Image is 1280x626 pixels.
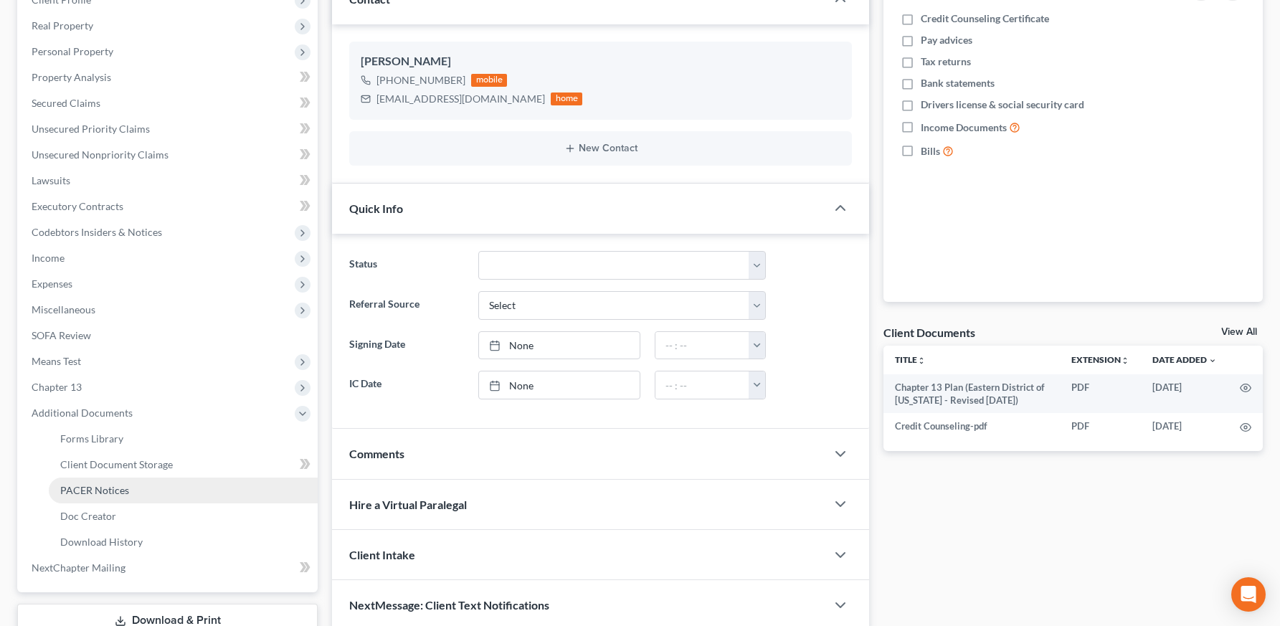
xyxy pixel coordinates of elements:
[349,201,403,215] span: Quick Info
[1060,374,1141,414] td: PDF
[361,53,840,70] div: [PERSON_NAME]
[20,116,318,142] a: Unsecured Priority Claims
[1060,413,1141,439] td: PDF
[917,356,926,365] i: unfold_more
[883,374,1060,414] td: Chapter 13 Plan (Eastern District of [US_STATE] - Revised [DATE])
[32,97,100,109] span: Secured Claims
[60,432,123,445] span: Forms Library
[1231,577,1266,612] div: Open Intercom Messenger
[1208,356,1217,365] i: expand_more
[921,76,995,90] span: Bank statements
[20,168,318,194] a: Lawsuits
[342,371,471,399] label: IC Date
[479,371,639,399] a: None
[32,148,169,161] span: Unsecured Nonpriority Claims
[20,323,318,348] a: SOFA Review
[49,503,318,529] a: Doc Creator
[883,325,975,340] div: Client Documents
[921,11,1049,26] span: Credit Counseling Certificate
[1121,356,1129,365] i: unfold_more
[655,332,749,359] input: -- : --
[32,329,91,341] span: SOFA Review
[921,54,971,69] span: Tax returns
[32,71,111,83] span: Property Analysis
[32,123,150,135] span: Unsecured Priority Claims
[60,536,143,548] span: Download History
[32,303,95,316] span: Miscellaneous
[349,598,549,612] span: NextMessage: Client Text Notifications
[60,510,116,522] span: Doc Creator
[49,426,318,452] a: Forms Library
[32,200,123,212] span: Executory Contracts
[921,33,972,47] span: Pay advices
[32,561,125,574] span: NextChapter Mailing
[551,93,582,105] div: home
[479,332,639,359] a: None
[1071,354,1129,365] a: Extensionunfold_more
[20,90,318,116] a: Secured Claims
[32,226,162,238] span: Codebtors Insiders & Notices
[32,407,133,419] span: Additional Documents
[32,174,70,186] span: Lawsuits
[921,98,1084,112] span: Drivers license & social security card
[921,120,1007,135] span: Income Documents
[361,143,840,154] button: New Contact
[32,278,72,290] span: Expenses
[342,291,471,320] label: Referral Source
[376,73,465,87] div: [PHONE_NUMBER]
[349,447,404,460] span: Comments
[49,478,318,503] a: PACER Notices
[1152,354,1217,365] a: Date Added expand_more
[376,92,545,106] div: [EMAIL_ADDRESS][DOMAIN_NAME]
[20,142,318,168] a: Unsecured Nonpriority Claims
[20,555,318,581] a: NextChapter Mailing
[349,498,467,511] span: Hire a Virtual Paralegal
[1141,413,1228,439] td: [DATE]
[32,19,93,32] span: Real Property
[20,194,318,219] a: Executory Contracts
[32,355,81,367] span: Means Test
[342,251,471,280] label: Status
[32,381,82,393] span: Chapter 13
[655,371,749,399] input: -- : --
[342,331,471,360] label: Signing Date
[895,354,926,365] a: Titleunfold_more
[32,45,113,57] span: Personal Property
[49,529,318,555] a: Download History
[49,452,318,478] a: Client Document Storage
[1141,374,1228,414] td: [DATE]
[60,484,129,496] span: PACER Notices
[32,252,65,264] span: Income
[60,458,173,470] span: Client Document Storage
[471,74,507,87] div: mobile
[921,144,940,158] span: Bills
[883,413,1060,439] td: Credit Counseling-pdf
[349,548,415,561] span: Client Intake
[20,65,318,90] a: Property Analysis
[1221,327,1257,337] a: View All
